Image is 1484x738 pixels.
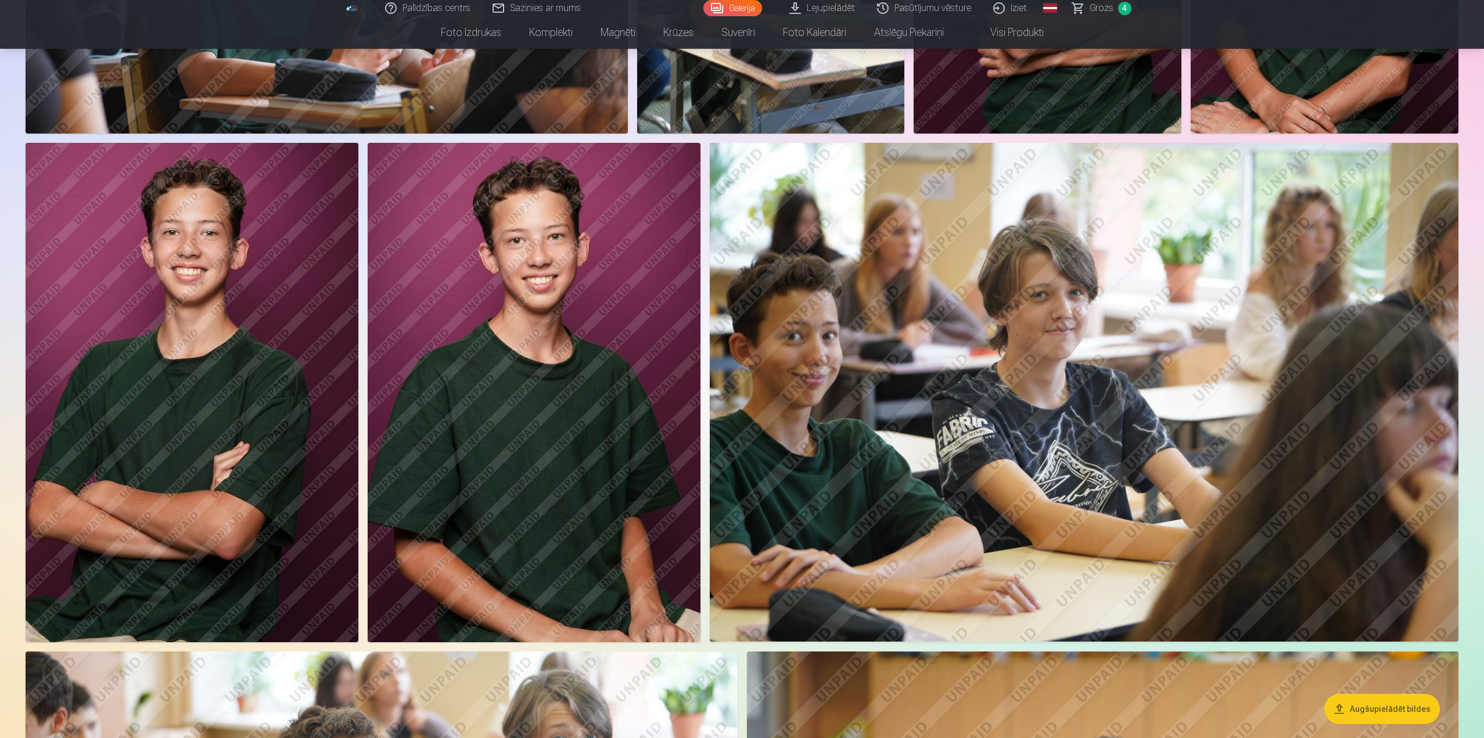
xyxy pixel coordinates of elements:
a: Krūzes [649,16,707,49]
a: Foto kalendāri [769,16,860,49]
a: Magnēti [587,16,649,49]
span: Grozs [1090,1,1113,15]
a: Visi produkti [958,16,1058,49]
img: /fa1 [346,5,359,12]
button: Augšupielādēt bildes [1324,694,1440,724]
a: Komplekti [515,16,587,49]
a: Suvenīri [707,16,769,49]
a: Atslēgu piekariņi [860,16,958,49]
span: 4 [1118,2,1131,15]
a: Foto izdrukas [427,16,515,49]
